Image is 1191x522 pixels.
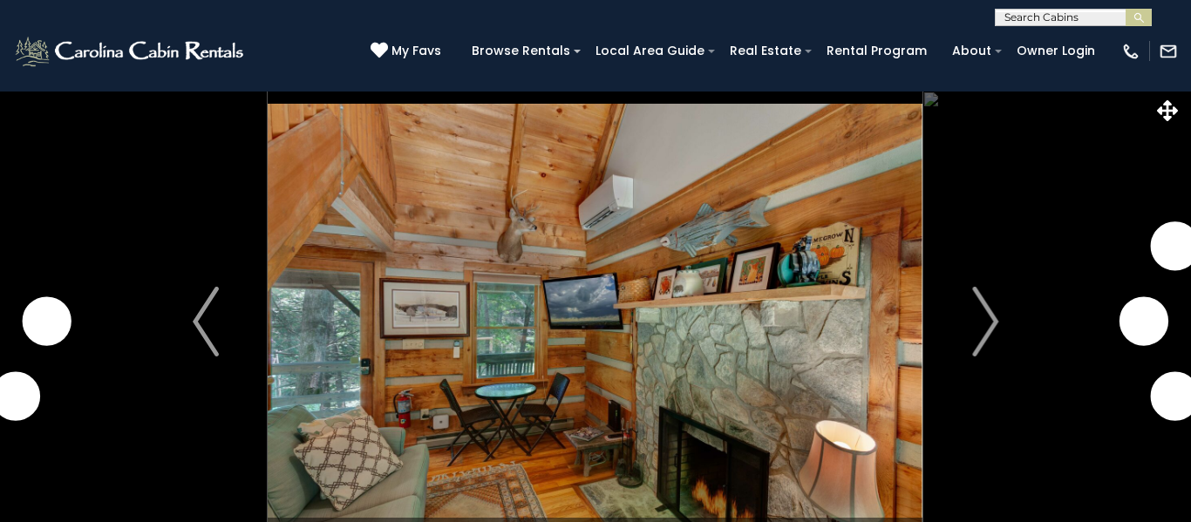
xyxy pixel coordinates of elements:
a: Owner Login [1008,37,1104,64]
img: mail-regular-white.png [1159,42,1178,61]
a: My Favs [371,42,446,61]
a: About [943,37,1000,64]
span: My Favs [391,42,441,60]
img: arrow [972,287,998,356]
img: arrow [193,287,219,356]
a: Rental Program [818,37,936,64]
img: White-1-2.png [13,34,248,69]
a: Browse Rentals [463,37,579,64]
img: phone-regular-white.png [1121,42,1140,61]
a: Real Estate [721,37,810,64]
a: Local Area Guide [587,37,713,64]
